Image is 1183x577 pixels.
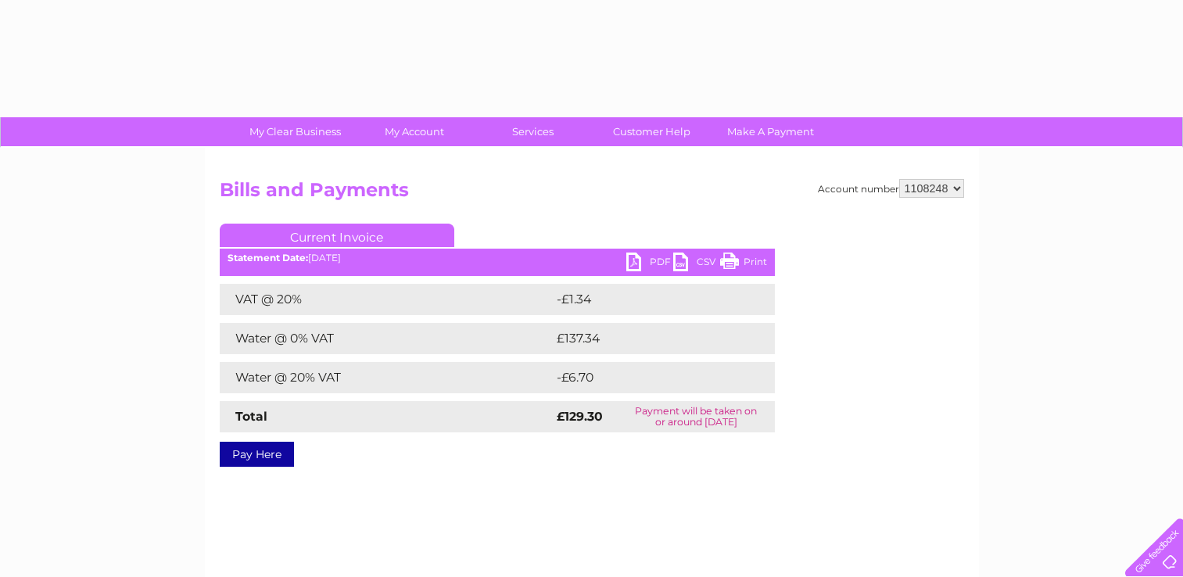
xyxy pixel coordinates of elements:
td: -£1.34 [553,284,740,315]
strong: Total [235,409,267,424]
a: Current Invoice [220,224,454,247]
a: My Account [350,117,479,146]
a: PDF [626,253,673,275]
td: -£6.70 [553,362,742,393]
td: £137.34 [553,323,745,354]
a: Make A Payment [706,117,835,146]
td: Water @ 0% VAT [220,323,553,354]
td: Payment will be taken on or around [DATE] [618,401,775,432]
a: Pay Here [220,442,294,467]
a: My Clear Business [231,117,360,146]
strong: £129.30 [557,409,603,424]
a: Services [468,117,597,146]
b: Statement Date: [228,252,308,263]
a: Customer Help [587,117,716,146]
h2: Bills and Payments [220,179,964,209]
a: CSV [673,253,720,275]
div: Account number [818,179,964,198]
td: VAT @ 20% [220,284,553,315]
td: Water @ 20% VAT [220,362,553,393]
div: [DATE] [220,253,775,263]
a: Print [720,253,767,275]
